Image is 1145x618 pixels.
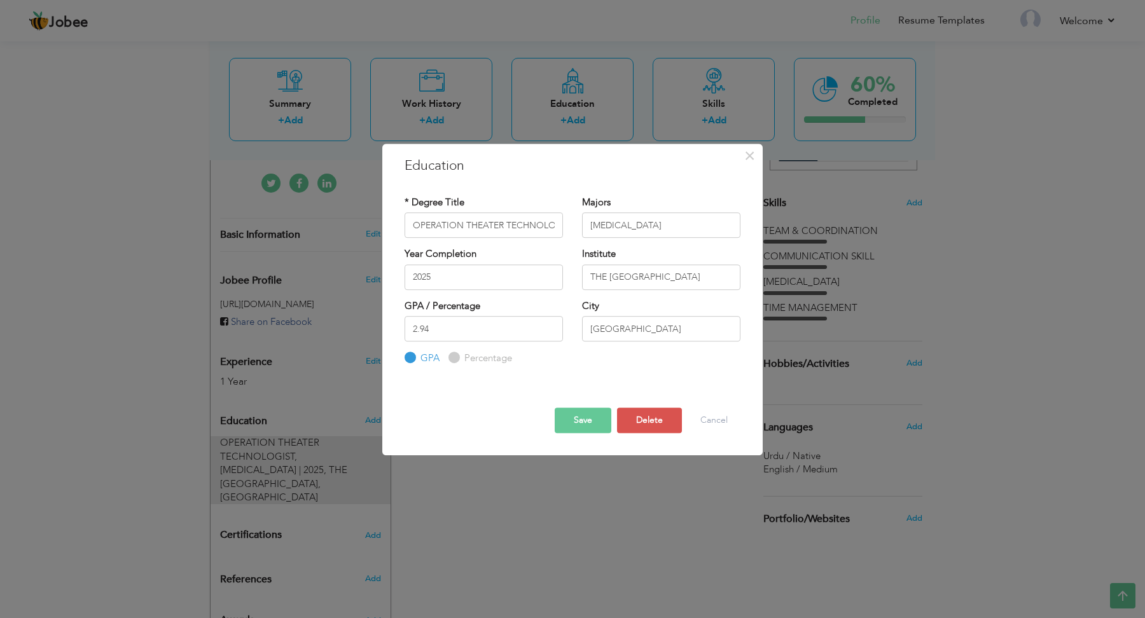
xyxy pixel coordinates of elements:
button: Delete [617,408,682,433]
button: Cancel [688,408,740,433]
label: * Degree Title [405,196,464,209]
label: Majors [582,196,611,209]
label: GPA / Percentage [405,299,480,313]
button: Save [555,408,611,433]
label: Year Completion [405,247,476,261]
label: Institute [582,247,616,261]
label: City [582,299,599,313]
button: Close [739,146,760,166]
h3: Education [405,156,740,175]
span: × [744,144,755,167]
label: GPA [417,352,440,365]
label: Percentage [461,352,512,365]
div: Add your educational degree. [220,408,381,505]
